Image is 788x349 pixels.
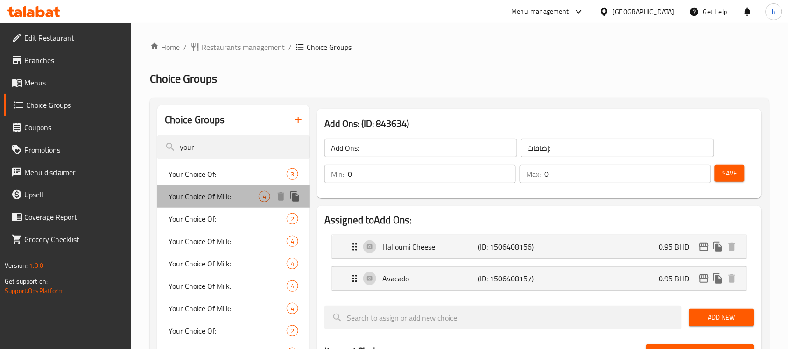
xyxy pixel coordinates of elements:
span: 2 [287,327,298,335]
div: Choices [287,213,298,224]
span: Choice Groups [307,42,352,53]
span: Choice Groups [26,99,124,111]
span: 4 [287,259,298,268]
div: Menu-management [512,6,569,17]
p: Halloumi Cheese [382,241,478,252]
nav: breadcrumb [150,42,769,53]
button: delete [725,240,739,254]
span: Menu disclaimer [24,167,124,178]
div: Your Choice Of:2 [157,320,310,342]
a: Promotions [4,139,132,161]
a: Menu disclaimer [4,161,132,183]
span: Coverage Report [24,211,124,223]
li: / [183,42,187,53]
a: Support.OpsPlatform [5,285,64,297]
span: 4 [287,282,298,291]
div: Your Choice Of Milk:4 [157,252,310,275]
p: Avacado [382,273,478,284]
a: Grocery Checklist [4,228,132,251]
a: Choice Groups [4,94,132,116]
input: search [324,306,682,329]
span: Menus [24,77,124,88]
div: Your Choice Of Milk:4 [157,275,310,297]
span: Your Choice Of Milk: [169,303,287,314]
p: (ID: 1506408156) [478,241,542,252]
span: 2 [287,215,298,223]
div: Choices [287,168,298,180]
span: Grocery Checklist [24,234,124,245]
span: Your Choice Of Milk: [169,280,287,292]
li: / [288,42,292,53]
span: h [772,7,776,17]
div: Choices [287,303,298,314]
span: Your Choice Of: [169,168,287,180]
div: Your Choice Of Milk:4deleteduplicate [157,185,310,208]
div: Your Choice Of Milk:4 [157,297,310,320]
h3: Add Ons: (ID: 843634) [324,116,754,131]
span: 4 [287,304,298,313]
button: delete [725,272,739,286]
button: Add New [689,309,754,326]
button: duplicate [711,240,725,254]
button: edit [697,272,711,286]
p: 0.95 BHD [659,241,697,252]
div: Choices [259,191,270,202]
div: Choices [287,258,298,269]
button: duplicate [711,272,725,286]
span: Save [722,168,737,179]
h2: Assigned to Add Ons: [324,213,754,227]
span: 3 [287,170,298,179]
span: Promotions [24,144,124,155]
span: Your Choice Of Milk: [169,236,287,247]
span: Version: [5,259,28,272]
span: 4 [287,237,298,246]
p: 0.95 BHD [659,273,697,284]
span: 1.0.0 [29,259,43,272]
a: Home [150,42,180,53]
button: edit [697,240,711,254]
p: (ID: 1506408157) [478,273,542,284]
div: Choices [287,280,298,292]
span: Your Choice Of: [169,325,287,336]
li: Expand [324,263,754,294]
span: 4 [259,192,270,201]
input: search [157,135,310,159]
span: Coupons [24,122,124,133]
span: Edit Restaurant [24,32,124,43]
p: Max: [526,168,541,180]
div: Your Choice Of:2 [157,208,310,230]
span: Restaurants management [202,42,285,53]
div: [GEOGRAPHIC_DATA] [613,7,675,17]
span: Your Choice Of Milk: [169,191,259,202]
div: Expand [332,267,746,290]
span: Get support on: [5,275,48,287]
button: delete [274,189,288,203]
a: Edit Restaurant [4,27,132,49]
a: Upsell [4,183,132,206]
span: Your Choice Of: [169,213,287,224]
a: Coupons [4,116,132,139]
div: Expand [332,235,746,258]
h2: Choice Groups [165,113,225,127]
a: Coverage Report [4,206,132,228]
span: Your Choice Of Milk: [169,258,287,269]
a: Branches [4,49,132,71]
li: Expand [324,231,754,263]
button: Save [715,165,745,182]
a: Menus [4,71,132,94]
p: Min: [331,168,344,180]
div: Choices [287,325,298,336]
div: Your Choice Of:3 [157,163,310,185]
div: Your Choice Of Milk:4 [157,230,310,252]
div: Choices [287,236,298,247]
button: duplicate [288,189,302,203]
span: Add New [697,312,747,323]
span: Choice Groups [150,68,217,89]
span: Upsell [24,189,124,200]
a: Restaurants management [190,42,285,53]
span: Branches [24,55,124,66]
